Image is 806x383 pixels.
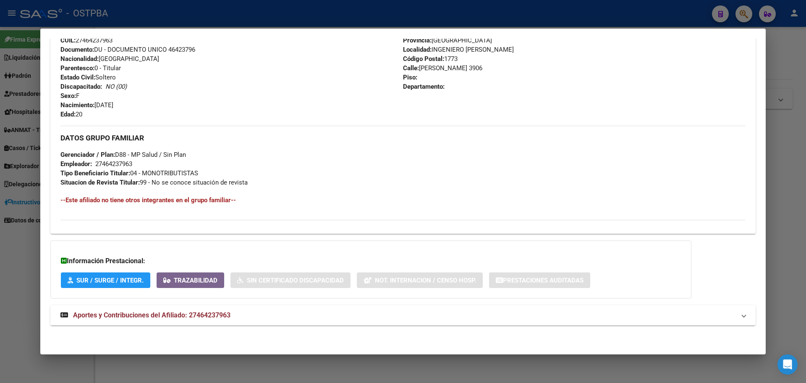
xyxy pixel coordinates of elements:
[403,46,514,53] span: INGENIERO [PERSON_NAME]
[174,277,217,284] span: Trazabilidad
[60,74,116,81] span: Soltero
[777,354,798,375] div: Open Intercom Messenger
[60,151,115,158] strong: Gerenciador / Plan:
[60,195,746,205] h4: --Este afiliado no tiene otros integrantes en el grupo familiar--
[60,37,76,44] strong: CUIL:
[60,151,186,158] span: D88 - MP Salud / Sin Plan
[95,159,132,169] div: 27464237963
[247,277,344,284] span: Sin Certificado Discapacidad
[60,160,92,168] strong: Empleador:
[503,277,584,284] span: Prestaciones Auditadas
[403,55,444,63] strong: Código Postal:
[403,37,432,44] strong: Provincia:
[60,179,248,186] span: 99 - No se conoce situación de revista
[60,92,79,100] span: F
[50,305,756,325] mat-expansion-panel-header: Aportes y Contribuciones del Afiliado: 27464237963
[403,64,419,72] strong: Calle:
[403,74,417,81] strong: Piso:
[61,272,150,288] button: SUR / SURGE / INTEGR.
[60,83,102,90] strong: Discapacitado:
[60,133,746,143] h3: DATOS GRUPO FAMILIAR
[60,101,113,109] span: [DATE]
[61,256,681,266] h3: Información Prestacional:
[60,92,76,100] strong: Sexo:
[60,46,195,53] span: DU - DOCUMENTO UNICO 46423796
[60,64,121,72] span: 0 - Titular
[489,272,590,288] button: Prestaciones Auditadas
[403,46,432,53] strong: Localidad:
[403,64,482,72] span: [PERSON_NAME] 3906
[60,101,94,109] strong: Nacimiento:
[60,55,99,63] strong: Nacionalidad:
[60,37,113,44] span: 27464237963
[60,55,159,63] span: [GEOGRAPHIC_DATA]
[60,74,95,81] strong: Estado Civil:
[60,111,82,118] span: 20
[357,272,483,288] button: Not. Internacion / Censo Hosp.
[105,83,127,90] i: NO (00)
[60,111,76,118] strong: Edad:
[73,311,230,319] span: Aportes y Contribuciones del Afiliado: 27464237963
[375,277,476,284] span: Not. Internacion / Censo Hosp.
[76,277,144,284] span: SUR / SURGE / INTEGR.
[403,55,458,63] span: 1773
[157,272,224,288] button: Trazabilidad
[403,83,445,90] strong: Departamento:
[60,179,140,186] strong: Situacion de Revista Titular:
[60,46,94,53] strong: Documento:
[60,169,130,177] strong: Tipo Beneficiario Titular:
[230,272,351,288] button: Sin Certificado Discapacidad
[60,64,94,72] strong: Parentesco:
[403,37,492,44] span: [GEOGRAPHIC_DATA]
[60,169,198,177] span: 04 - MONOTRIBUTISTAS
